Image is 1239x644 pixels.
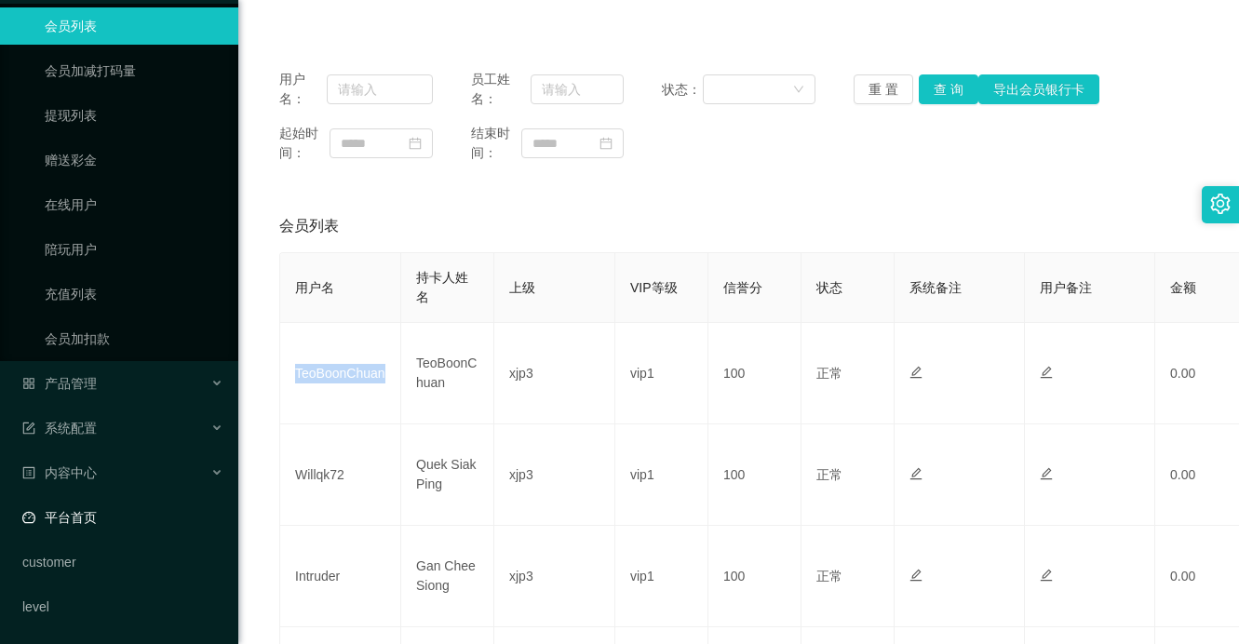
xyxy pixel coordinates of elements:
[45,186,223,223] a: 在线用户
[531,74,624,104] input: 请输入
[471,124,521,163] span: 结束时间：
[45,7,223,45] a: 会员列表
[708,526,801,627] td: 100
[279,70,327,109] span: 用户名：
[816,280,842,295] span: 状态
[662,80,703,100] span: 状态：
[708,424,801,526] td: 100
[45,320,223,357] a: 会员加扣款
[509,280,535,295] span: 上级
[416,270,468,304] span: 持卡人姓名
[22,543,223,581] a: customer
[295,280,334,295] span: 用户名
[615,526,708,627] td: vip1
[327,74,433,104] input: 请输入
[1170,280,1196,295] span: 金额
[22,588,223,625] a: level
[1210,194,1231,214] i: 图标: setting
[401,323,494,424] td: TeoBoonChuan
[471,70,532,109] span: 员工姓名：
[22,421,97,436] span: 系统配置
[280,323,401,424] td: TeoBoonChuan
[630,280,678,295] span: VIP等级
[615,424,708,526] td: vip1
[280,526,401,627] td: Intruder
[816,467,842,482] span: 正常
[723,280,762,295] span: 信誉分
[599,137,613,150] i: 图标: calendar
[279,215,339,237] span: 会员列表
[279,124,330,163] span: 起始时间：
[22,376,97,391] span: 产品管理
[22,466,35,479] i: 图标: profile
[1040,467,1053,480] i: 图标: edit
[708,323,801,424] td: 100
[816,366,842,381] span: 正常
[494,323,615,424] td: xjp3
[45,52,223,89] a: 会员加减打码量
[1040,569,1053,582] i: 图标: edit
[22,422,35,435] i: 图标: form
[409,137,422,150] i: 图标: calendar
[494,424,615,526] td: xjp3
[919,74,978,104] button: 查 询
[22,465,97,480] span: 内容中心
[45,141,223,179] a: 赠送彩金
[1040,280,1092,295] span: 用户备注
[45,231,223,268] a: 陪玩用户
[909,280,962,295] span: 系统备注
[22,499,223,536] a: 图标: dashboard平台首页
[401,526,494,627] td: Gan Chee Siong
[978,74,1099,104] button: 导出会员银行卡
[45,275,223,313] a: 充值列表
[45,97,223,134] a: 提现列表
[22,377,35,390] i: 图标: appstore-o
[909,569,923,582] i: 图标: edit
[909,467,923,480] i: 图标: edit
[854,74,913,104] button: 重 置
[1040,366,1053,379] i: 图标: edit
[909,366,923,379] i: 图标: edit
[401,424,494,526] td: Quek Siak Ping
[280,424,401,526] td: Willqk72
[494,526,615,627] td: xjp3
[816,569,842,584] span: 正常
[615,323,708,424] td: vip1
[793,84,804,97] i: 图标: down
